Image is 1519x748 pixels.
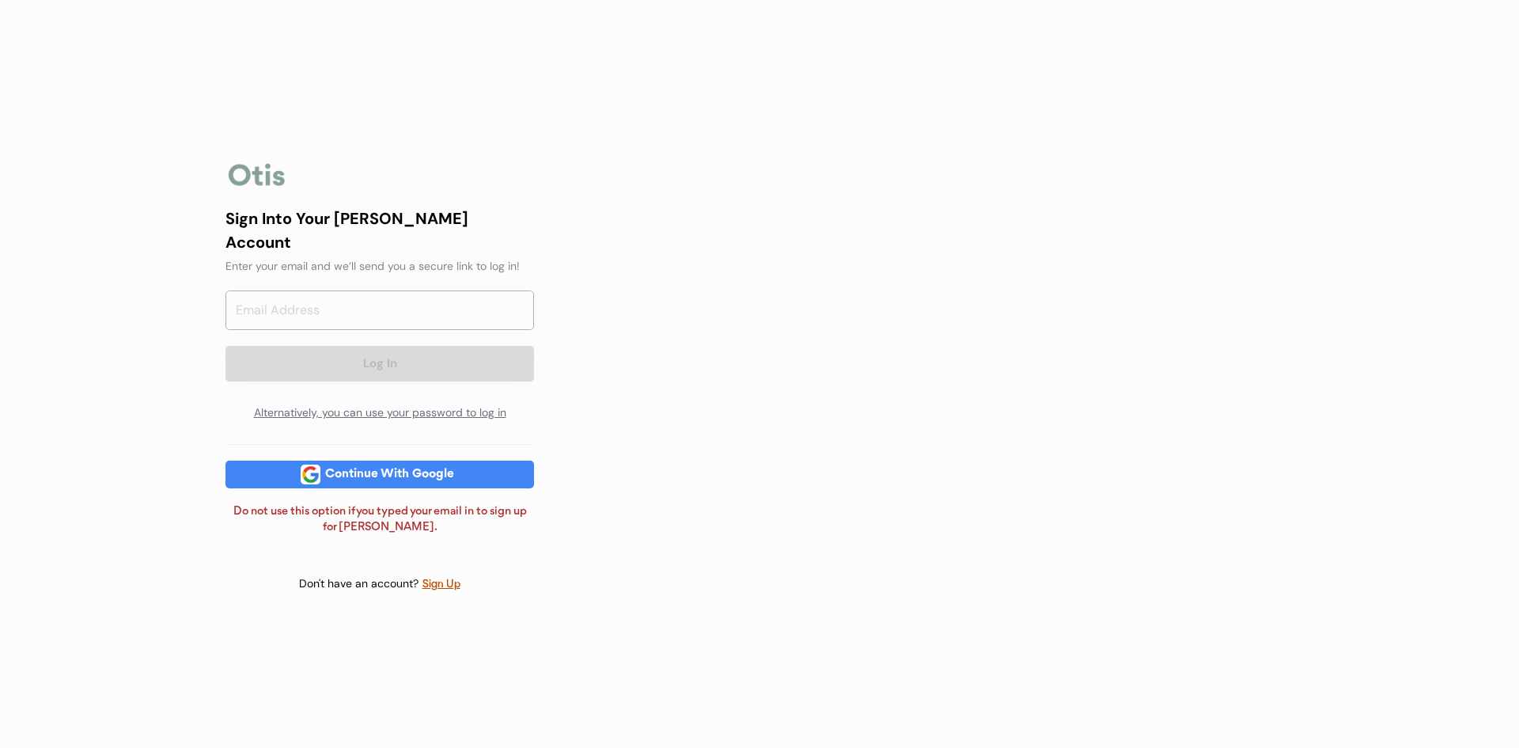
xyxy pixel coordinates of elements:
div: Sign Up [422,575,461,594]
button: Log In [225,346,534,382]
input: Email Address [225,290,534,330]
div: Alternatively, you can use your password to log in [225,397,534,429]
div: Enter your email and we’ll send you a secure link to log in! [225,258,534,275]
div: Don't have an account? [299,576,422,592]
div: Do not use this option if you typed your email in to sign up for [PERSON_NAME]. [225,504,534,535]
div: Continue With Google [320,469,459,480]
div: Sign Into Your [PERSON_NAME] Account [225,207,534,254]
